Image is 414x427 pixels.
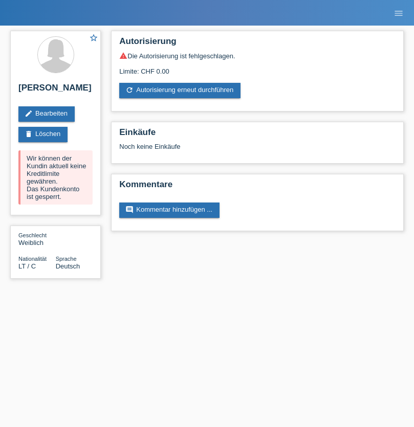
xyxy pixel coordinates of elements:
i: delete [25,130,33,138]
a: refreshAutorisierung erneut durchführen [119,83,241,98]
h2: [PERSON_NAME] [18,83,93,98]
div: Wir können der Kundin aktuell keine Kreditlimite gewähren. Das Kundenkonto ist gesperrt. [18,150,93,205]
i: star_border [89,33,98,42]
i: menu [394,8,404,18]
h2: Autorisierung [119,36,396,52]
a: commentKommentar hinzufügen ... [119,203,220,218]
i: refresh [125,86,134,94]
div: Weiblich [18,231,56,246]
h2: Einkäufe [119,127,396,143]
a: editBearbeiten [18,106,75,122]
span: Litauen / C / 31.10.1983 [18,262,36,270]
a: deleteLöschen [18,127,68,142]
a: menu [388,10,409,16]
span: Deutsch [56,262,80,270]
a: star_border [89,33,98,44]
i: comment [125,206,134,214]
div: Die Autorisierung ist fehlgeschlagen. [119,52,396,60]
span: Sprache [56,256,77,262]
span: Geschlecht [18,232,47,238]
i: warning [119,52,127,60]
div: Noch keine Einkäufe [119,143,396,158]
i: edit [25,109,33,118]
div: Limite: CHF 0.00 [119,60,396,75]
h2: Kommentare [119,179,396,195]
span: Nationalität [18,256,47,262]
